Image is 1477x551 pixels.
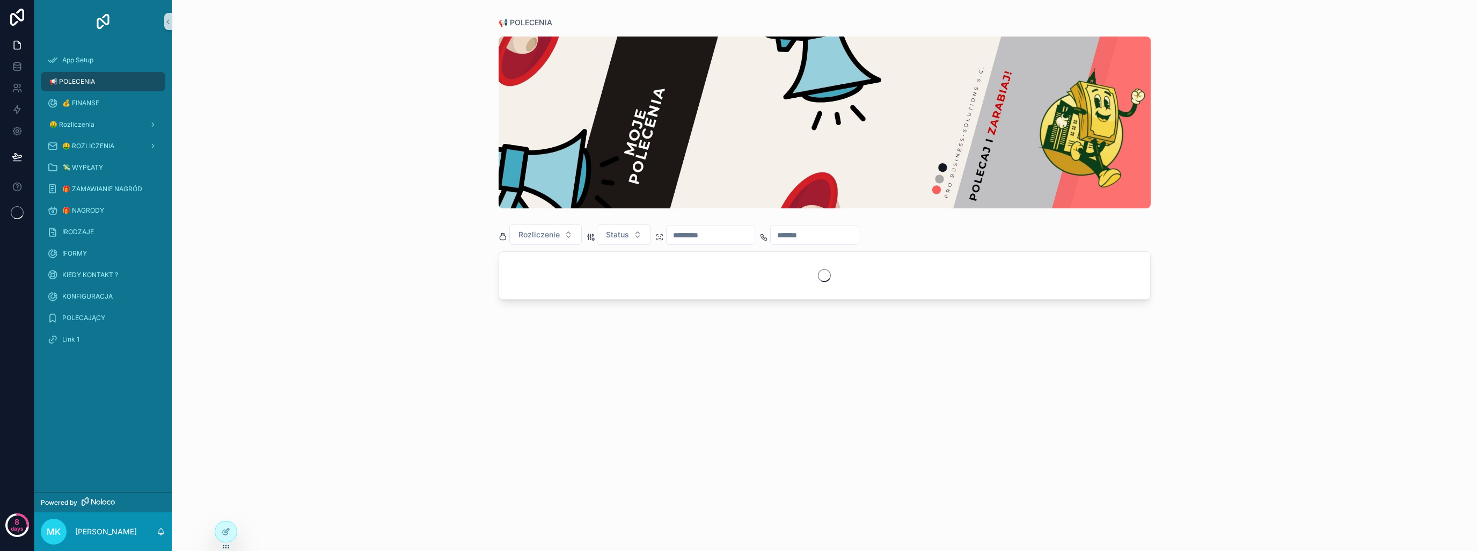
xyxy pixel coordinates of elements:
a: !RODZAJE [41,222,165,242]
a: 💸 WYPŁATY [41,158,165,177]
a: App Setup [41,50,165,70]
span: 🤑 ROZLICZENIA [62,142,114,150]
span: Link 1 [62,335,79,344]
a: KIEDY KONTAKT ? [41,265,165,285]
p: days [11,521,24,536]
div: scrollable content [34,43,172,363]
a: !FORMY [41,244,165,263]
p: [PERSON_NAME] [75,526,137,537]
button: Select Button [509,224,582,245]
a: KONFIGURACJA [41,287,165,306]
p: 8 [14,517,19,527]
span: POLECAJĄCY [62,314,105,322]
span: !FORMY [62,249,87,258]
a: POLECAJĄCY [41,308,165,328]
span: App Setup [62,56,93,64]
a: Powered by [34,492,172,512]
span: Rozliczenie [518,229,560,240]
a: 📢 POLECENIA [499,17,552,28]
span: 🎁 ZAMAWIANIE NAGRÓD [62,185,142,193]
span: KIEDY KONTAKT ? [62,271,118,279]
span: MK [47,525,61,538]
a: 💰 FINANSE [41,93,165,113]
a: 📢 POLECENIA [41,72,165,91]
a: 🤑 Rozliczenia [41,115,165,134]
span: 💸 WYPŁATY [62,163,103,172]
button: Select Button [597,224,651,245]
span: 🤑 Rozliczenia [49,120,94,129]
span: Powered by [41,498,77,507]
span: 🎁 NAGRODY [62,206,104,215]
span: KONFIGURACJA [62,292,113,301]
a: 🤑 ROZLICZENIA [41,136,165,156]
span: Status [606,229,629,240]
a: 🎁 ZAMAWIANIE NAGRÓD [41,179,165,199]
a: 🎁 NAGRODY [41,201,165,220]
img: App logo [94,13,112,30]
span: !RODZAJE [62,228,94,236]
span: 💰 FINANSE [62,99,99,107]
span: 📢 POLECENIA [49,77,95,86]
